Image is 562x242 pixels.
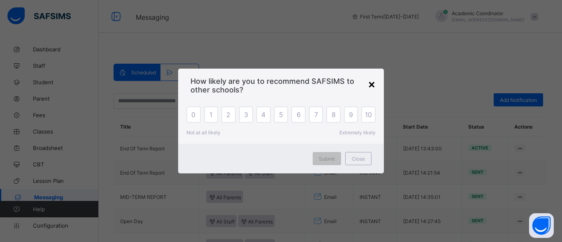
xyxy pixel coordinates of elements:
[314,111,318,119] span: 7
[226,111,230,119] span: 2
[186,106,201,123] div: 0
[244,111,248,119] span: 3
[186,129,221,136] span: Not at all likely
[279,111,283,119] span: 5
[332,111,336,119] span: 8
[365,111,372,119] span: 10
[349,111,353,119] span: 9
[339,129,376,136] span: Extremely likely
[319,156,335,162] span: Submit
[261,111,265,119] span: 4
[297,111,301,119] span: 6
[352,156,365,162] span: Close
[529,213,554,238] button: Open asap
[209,111,212,119] span: 1
[368,77,376,91] div: ×
[190,77,372,94] span: How likely are you to recommend SAFSIMS to other schools?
